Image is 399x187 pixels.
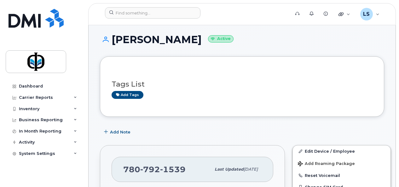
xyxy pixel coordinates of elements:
[293,157,390,170] button: Add Roaming Package
[363,10,370,18] span: LS
[215,167,244,172] span: Last updated
[112,91,143,99] a: Add tags
[293,145,390,157] a: Edit Device / Employee
[293,170,390,181] button: Reset Voicemail
[112,80,373,88] h3: Tags List
[298,161,355,167] span: Add Roaming Package
[100,34,384,45] h1: [PERSON_NAME]
[208,35,234,42] small: Active
[140,165,160,174] span: 792
[244,167,258,172] span: [DATE]
[334,8,355,20] div: Quicklinks
[100,126,136,138] button: Add Note
[110,129,130,135] span: Add Note
[160,165,186,174] span: 1539
[356,8,384,20] div: Luciann Sacrey
[105,7,200,19] input: Find something...
[123,165,186,174] span: 780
